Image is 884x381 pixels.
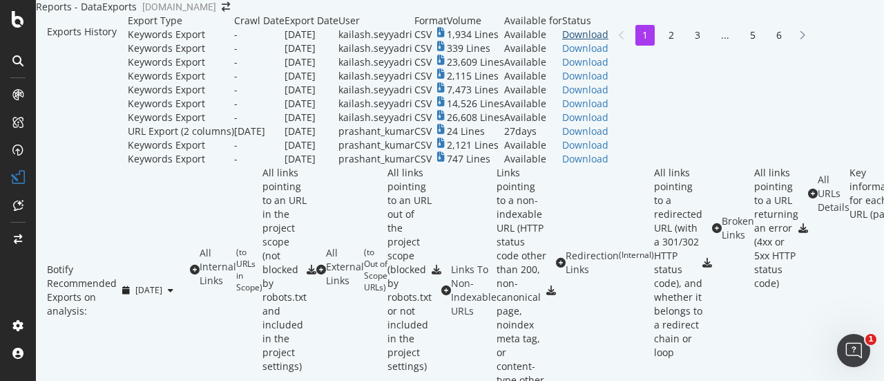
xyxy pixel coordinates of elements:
td: [DATE] [234,124,285,138]
td: [DATE] [285,83,338,97]
div: csv-export [432,265,441,275]
div: All URLs Details [818,173,849,214]
div: CSV [414,28,432,41]
td: - [234,111,285,124]
span: 2025 Jun. 24th [135,284,162,296]
a: Download [562,28,608,41]
a: Download [562,97,608,111]
td: Format [414,14,447,28]
div: Available [504,28,562,41]
td: Export Type [128,14,234,28]
td: [DATE] [285,152,338,166]
div: csv-export [702,258,712,268]
li: 2 [662,25,681,46]
div: Available [504,138,562,152]
td: 1,934 Lines [447,28,504,41]
div: All External Links [326,246,364,294]
td: 747 Lines [447,152,504,166]
div: ( to URLs in Scope ) [236,246,262,294]
div: Keywords Export [128,41,205,55]
div: Botify Recommended Exports on analysis: [47,263,117,318]
td: User [338,14,414,28]
div: All links pointing to an URL in the project scope (not blocked by robots.txt and included in the ... [262,166,307,373]
td: [DATE] [285,69,338,83]
td: [DATE] [285,28,338,41]
td: [DATE] [285,97,338,111]
div: ( Internal ) [619,249,654,277]
li: 6 [769,25,789,46]
div: CSV [414,111,432,124]
td: 14,526 Lines [447,97,504,111]
div: arrow-right-arrow-left [222,2,230,12]
td: 26,608 Lines [447,111,504,124]
td: kailash.seyyadri [338,28,414,41]
div: CSV [414,97,432,111]
div: Available [504,83,562,97]
li: ... [714,25,736,46]
div: CSV [414,124,432,138]
div: Available [504,97,562,111]
a: Download [562,138,608,152]
a: Download [562,152,608,166]
div: URL Export (2 columns) [128,124,234,138]
td: Available for [504,14,562,28]
iframe: Intercom live chat [837,334,870,367]
td: 339 Lines [447,41,504,55]
td: kailash.seyyadri [338,41,414,55]
td: kailash.seyyadri [338,83,414,97]
td: - [234,41,285,55]
a: Download [562,124,608,138]
div: csv-export [307,265,316,275]
div: CSV [414,55,432,69]
td: kailash.seyyadri [338,111,414,124]
div: Keywords Export [128,111,205,124]
td: [DATE] [285,124,338,138]
span: 1 [865,334,876,345]
div: Available [504,41,562,55]
div: All Internal Links [200,246,236,294]
a: Download [562,111,608,124]
td: Volume [447,14,504,28]
a: Download [562,83,608,97]
div: All links pointing to a redirected URL (with a 301/302 HTTP status code), and whether it belongs ... [654,166,702,360]
td: 27 days [504,124,562,138]
div: CSV [414,69,432,83]
td: kailash.seyyadri [338,55,414,69]
div: All links pointing to an URL out of the project scope (blocked by robots.txt or not included in t... [387,166,432,373]
div: csv-export [546,286,556,295]
td: 24 Lines [447,124,504,138]
div: Available [504,152,562,166]
td: [DATE] [285,55,338,69]
td: Crawl Date [234,14,285,28]
td: [DATE] [285,111,338,124]
a: Download [562,69,608,83]
td: - [234,152,285,166]
li: 5 [743,25,762,46]
div: Keywords Export [128,152,205,166]
td: - [234,28,285,41]
td: 2,121 Lines [447,138,504,152]
div: Broken Links [722,214,754,242]
div: Available [504,111,562,124]
td: kailash.seyyadri [338,97,414,111]
div: Keywords Export [128,69,205,83]
td: 23,609 Lines [447,55,504,69]
a: Download [562,55,608,69]
td: - [234,97,285,111]
td: Status [562,14,608,28]
li: 1 [635,25,655,46]
div: Keywords Export [128,83,205,97]
td: - [234,55,285,69]
td: 7,473 Lines [447,83,504,97]
div: CSV [414,83,432,97]
td: prashant_kumar [338,124,414,138]
a: Download [562,41,608,55]
div: Exports History [47,25,117,155]
div: CSV [414,41,432,55]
